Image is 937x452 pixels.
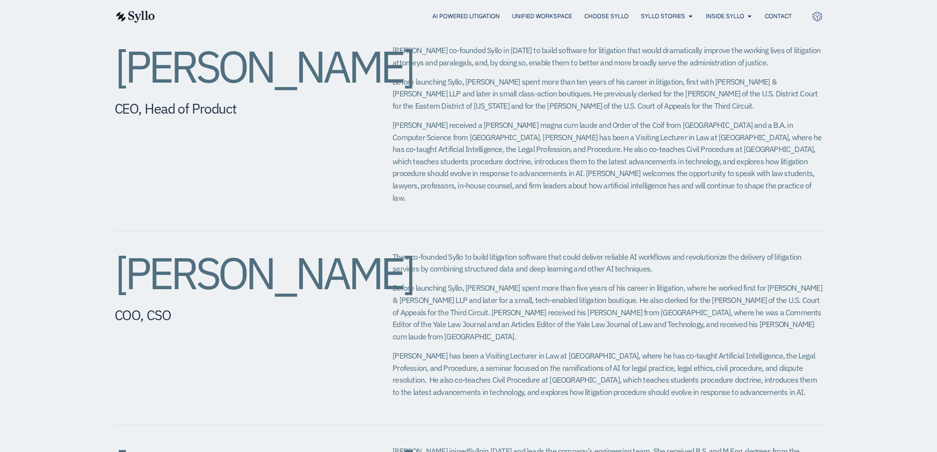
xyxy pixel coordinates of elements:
img: syllo [115,11,155,23]
nav: Menu [175,12,792,21]
p: Before launching Syllo, [PERSON_NAME] spent more than ten years of his career in litigation, firs... [393,76,822,112]
a: Choose Syllo [584,12,629,21]
a: Inside Syllo [706,12,744,21]
span: Theo co-founded Syllo to build litigation software that could deliver reliable AI workflows and r... [393,252,801,274]
span: [PERSON_NAME] has been a Visiting Lecturer in Law at [GEOGRAPHIC_DATA], where he has co-taught Ar... [393,351,817,397]
a: AI Powered Litigation [432,12,500,21]
p: [PERSON_NAME] received a [PERSON_NAME] magna cum laude and Order of the Coif from [GEOGRAPHIC_DAT... [393,119,822,204]
h5: COO, CSO [115,307,354,324]
p: [PERSON_NAME] co-founded Syllo in [DATE] to build software for litigation that would dramatically... [393,44,822,68]
h2: [PERSON_NAME] [115,44,354,89]
span: Before launching Syllo, [PERSON_NAME] spent more than five years of his career in litigation, whe... [393,283,822,341]
div: Menu Toggle [175,12,792,21]
h5: CEO, Head of Product [115,100,354,117]
a: Unified Workspace [512,12,572,21]
a: Syllo Stories [641,12,685,21]
a: Contact [765,12,792,21]
h2: [PERSON_NAME]​ [115,251,354,295]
